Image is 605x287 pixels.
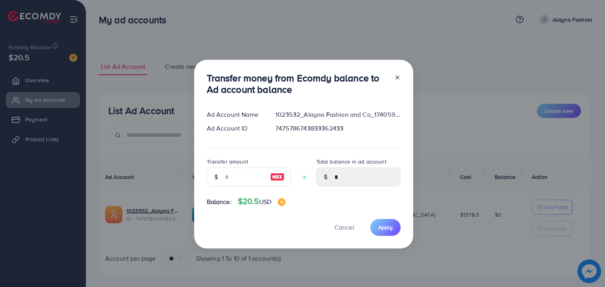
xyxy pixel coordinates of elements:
div: Ad Account Name [200,110,269,119]
button: Cancel [325,219,364,236]
img: image [270,172,284,182]
span: Balance: [207,197,232,206]
span: Cancel [334,223,354,232]
div: 7475786743833362433 [269,124,406,133]
h3: Transfer money from Ecomdy balance to Ad account balance [207,72,388,95]
label: Total balance in ad account [316,158,386,166]
div: Ad Account ID [200,124,269,133]
button: Apply [370,219,401,236]
img: image [278,198,286,206]
label: Transfer amount [207,158,248,166]
h4: $20.5 [238,197,286,206]
span: Apply [378,223,393,231]
span: USD [259,197,271,206]
div: 1023532_Alayna Fashion and Co_1740592250339 [269,110,406,119]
